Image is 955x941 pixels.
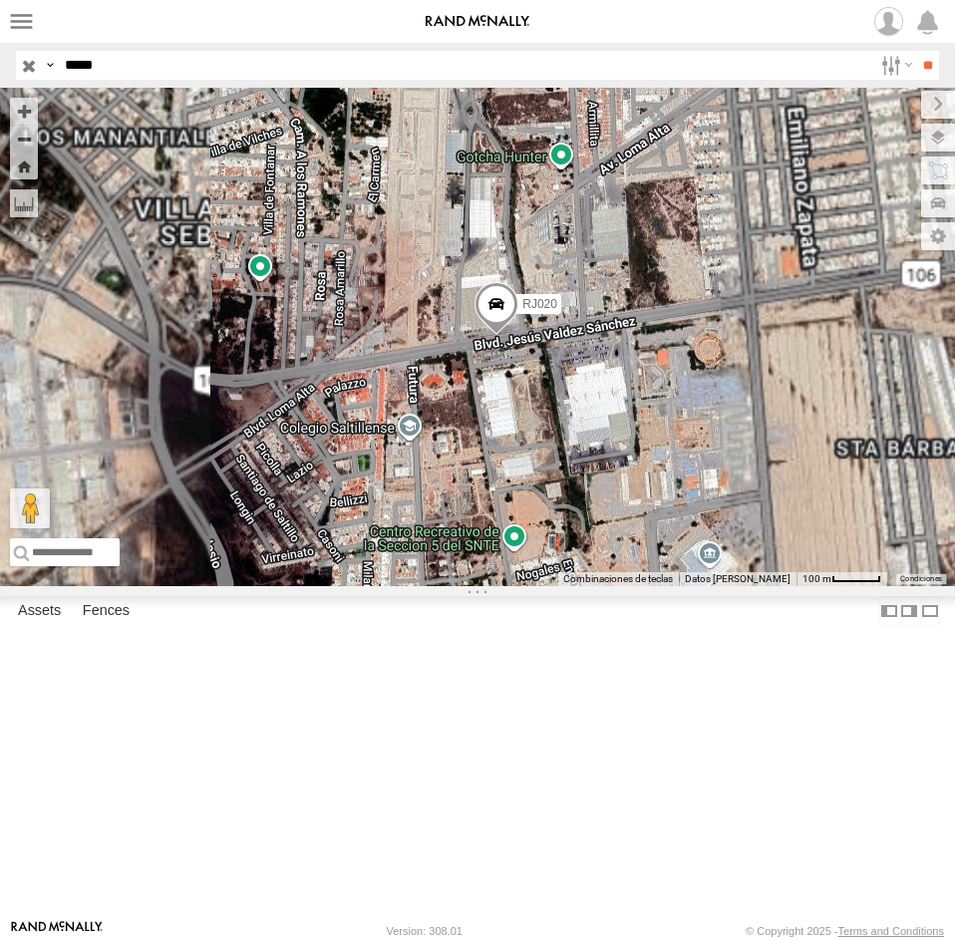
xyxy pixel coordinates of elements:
[900,575,942,583] a: Condiciones (se abre en una nueva pestaña)
[10,98,38,125] button: Zoom in
[10,153,38,179] button: Zoom Home
[802,573,831,584] span: 100 m
[879,596,899,625] label: Dock Summary Table to the Left
[10,488,50,528] button: Arrastra el hombrecito naranja al mapa para abrir Street View
[899,596,919,625] label: Dock Summary Table to the Right
[10,189,38,217] label: Measure
[426,15,529,29] img: rand-logo.svg
[10,125,38,153] button: Zoom out
[746,925,944,937] div: © Copyright 2025 -
[838,925,944,937] a: Terms and Conditions
[387,925,463,937] div: Version: 308.01
[563,572,673,586] button: Combinaciones de teclas
[873,51,916,80] label: Search Filter Options
[42,51,58,80] label: Search Query
[920,596,940,625] label: Hide Summary Table
[796,572,887,586] button: Escala del mapa: 100 m por 46 píxeles
[8,597,71,625] label: Assets
[522,297,557,311] span: RJ020
[73,597,140,625] label: Fences
[11,921,103,941] a: Visit our Website
[685,572,791,586] button: Datos del mapa
[921,222,955,250] label: Map Settings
